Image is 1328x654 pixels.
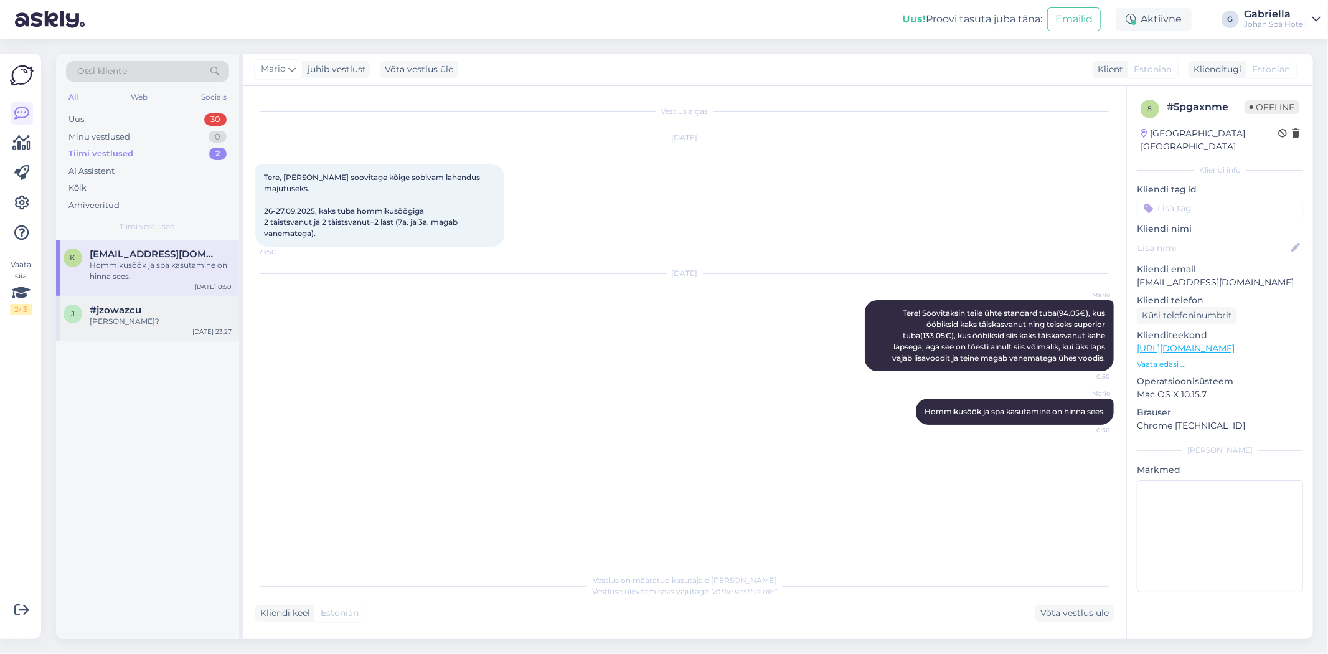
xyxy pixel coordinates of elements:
div: 2 [209,148,227,160]
span: Tere, [PERSON_NAME] soovitage kõige sobivam lahendus majutuseks. 26-27.09.2025, kaks tuba hommiku... [264,173,482,238]
div: AI Assistent [68,165,115,178]
div: Vaata siia [10,259,32,315]
span: Hommikusöök ja spa kasutamine on hinna sees. [925,407,1105,416]
div: Arhiveeritud [68,199,120,212]
span: 0:50 [1063,372,1110,381]
div: [DATE] 0:50 [195,282,232,291]
div: Klienditugi [1189,63,1241,76]
div: Proovi tasuta juba täna: [902,12,1042,27]
a: [URL][DOMAIN_NAME] [1137,343,1235,354]
div: Minu vestlused [68,131,130,143]
button: Emailid [1047,7,1101,31]
div: Võta vestlus üle [380,61,458,78]
img: Askly Logo [10,64,34,87]
div: [PERSON_NAME] [1137,445,1303,456]
span: Vestluse ülevõtmiseks vajutage [592,587,777,596]
div: G [1222,11,1239,28]
div: Klient [1093,63,1123,76]
span: Estonian [321,607,359,620]
b: Uus! [902,13,926,25]
p: Operatsioonisüsteem [1137,375,1303,388]
p: Brauser [1137,406,1303,419]
div: Kõik [68,182,87,194]
div: juhib vestlust [303,63,366,76]
div: Aktiivne [1116,8,1192,31]
div: Gabriella [1244,9,1307,19]
div: 2 / 3 [10,304,32,315]
div: Tiimi vestlused [68,148,133,160]
p: [EMAIL_ADDRESS][DOMAIN_NAME] [1137,276,1303,289]
span: Mario [1063,389,1110,398]
p: Mac OS X 10.15.7 [1137,388,1303,401]
p: Kliendi telefon [1137,294,1303,307]
span: j [71,309,75,318]
a: GabriellaJohan Spa Hotell [1244,9,1321,29]
span: Estonian [1252,63,1290,76]
p: Kliendi tag'id [1137,183,1303,196]
span: Offline [1245,100,1299,114]
input: Lisa nimi [1137,241,1289,255]
div: Kliendi keel [255,607,310,620]
div: [PERSON_NAME]? [90,316,232,327]
div: [DATE] [255,268,1114,279]
div: Uus [68,113,84,126]
p: Kliendi nimi [1137,222,1303,235]
p: Kliendi email [1137,263,1303,276]
div: Kliendi info [1137,164,1303,176]
div: Socials [199,89,229,105]
div: 30 [204,113,227,126]
span: ksana.laur@gmail.com [90,249,219,260]
div: # 5pgaxnme [1167,100,1245,115]
span: Estonian [1134,63,1172,76]
div: Vestlus algas [255,106,1114,117]
div: [DATE] [255,132,1114,143]
span: Tere! Soovitaksin teile ühte standard tuba(94.05€), kus ööbiksid kaks täiskasvanut ning teiseks s... [892,308,1107,363]
span: #jzowazcu [90,305,141,316]
div: Küsi telefoninumbrit [1137,307,1237,324]
div: [DATE] 23:27 [192,327,232,336]
div: Web [129,89,151,105]
div: All [66,89,80,105]
span: k [70,253,76,262]
span: Mario [261,62,286,76]
i: „Võtke vestlus üle” [709,587,777,596]
div: Johan Spa Hotell [1244,19,1307,29]
div: Võta vestlus üle [1035,605,1114,622]
div: 0 [209,131,227,143]
span: Otsi kliente [77,65,127,78]
span: Tiimi vestlused [120,221,176,232]
span: 0:50 [1063,425,1110,435]
p: Chrome [TECHNICAL_ID] [1137,419,1303,432]
div: [GEOGRAPHIC_DATA], [GEOGRAPHIC_DATA] [1141,127,1278,153]
input: Lisa tag [1137,199,1303,217]
span: 5 [1148,104,1152,113]
span: Vestlus on määratud kasutajale [PERSON_NAME] [593,576,776,585]
div: Hommikusöök ja spa kasutamine on hinna sees. [90,260,232,282]
span: 23:50 [259,247,306,257]
span: Mario [1063,290,1110,300]
p: Klienditeekond [1137,329,1303,342]
p: Märkmed [1137,463,1303,476]
p: Vaata edasi ... [1137,359,1303,370]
